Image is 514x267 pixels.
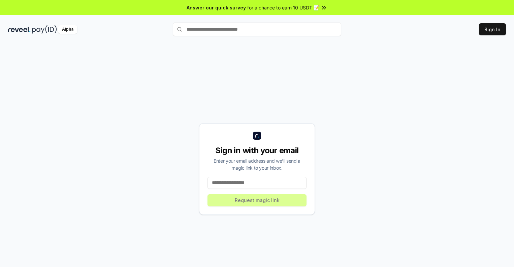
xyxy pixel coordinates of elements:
[253,132,261,140] img: logo_small
[32,25,57,34] img: pay_id
[8,25,31,34] img: reveel_dark
[187,4,246,11] span: Answer our quick survey
[207,157,307,171] div: Enter your email address and we’ll send a magic link to your inbox.
[247,4,319,11] span: for a chance to earn 10 USDT 📝
[207,145,307,156] div: Sign in with your email
[479,23,506,35] button: Sign In
[58,25,77,34] div: Alpha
